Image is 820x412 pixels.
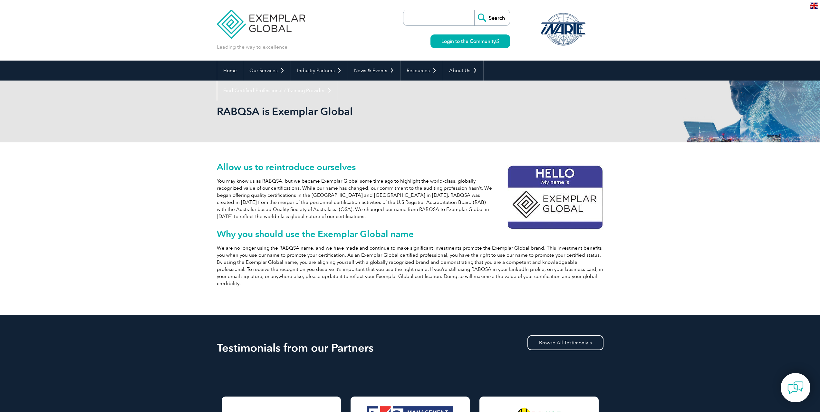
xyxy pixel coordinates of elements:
a: Login to the Community [430,34,510,48]
img: en [810,3,818,9]
a: Industry Partners [291,61,348,81]
img: open_square.png [496,39,499,43]
p: Leading the way to excellence [217,43,287,51]
a: Browse All Testimonials [527,335,603,350]
a: News & Events [348,61,400,81]
h2: RABQSA is Exemplar Global [217,106,487,117]
a: Home [217,61,243,81]
h2: Testimonials from our Partners [217,343,603,353]
p: We are no longer using the RABQSA name, and we have made and continue to make significant investm... [217,244,603,287]
a: About Us [443,61,483,81]
img: contact-chat.png [787,380,804,396]
h2: Why you should use the Exemplar Global name [217,229,603,239]
a: Resources [400,61,443,81]
a: Find Certified Professional / Training Provider [217,81,338,101]
h2: Allow us to reintroduce ourselves [217,162,603,172]
p: You may know us as RABQSA, but we became Exemplar Global some time ago to highlight the world-cla... [217,177,603,220]
a: Our Services [243,61,291,81]
input: Search [474,10,510,25]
